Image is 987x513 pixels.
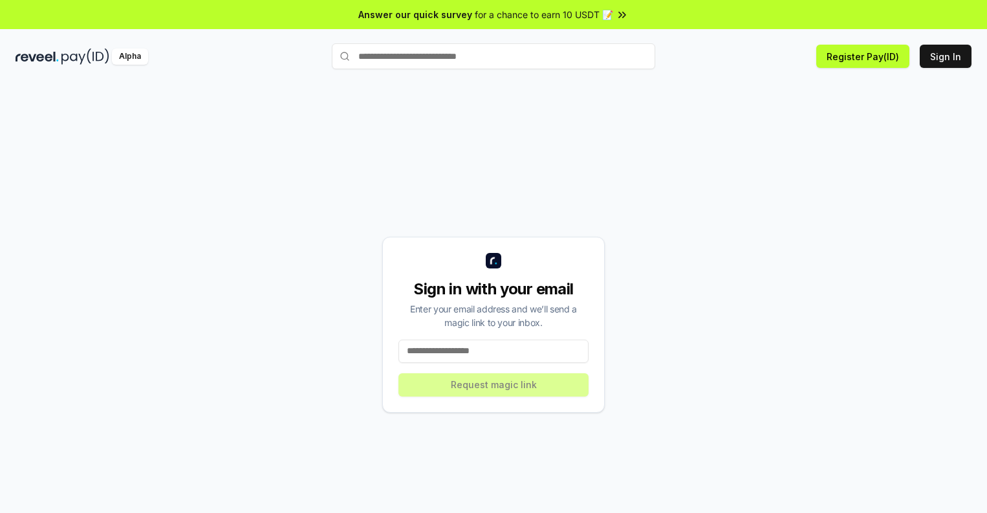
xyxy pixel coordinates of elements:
div: Enter your email address and we’ll send a magic link to your inbox. [398,302,589,329]
div: Alpha [112,49,148,65]
span: Answer our quick survey [358,8,472,21]
img: logo_small [486,253,501,268]
div: Sign in with your email [398,279,589,300]
span: for a chance to earn 10 USDT 📝 [475,8,613,21]
img: pay_id [61,49,109,65]
img: reveel_dark [16,49,59,65]
button: Register Pay(ID) [816,45,909,68]
button: Sign In [920,45,971,68]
